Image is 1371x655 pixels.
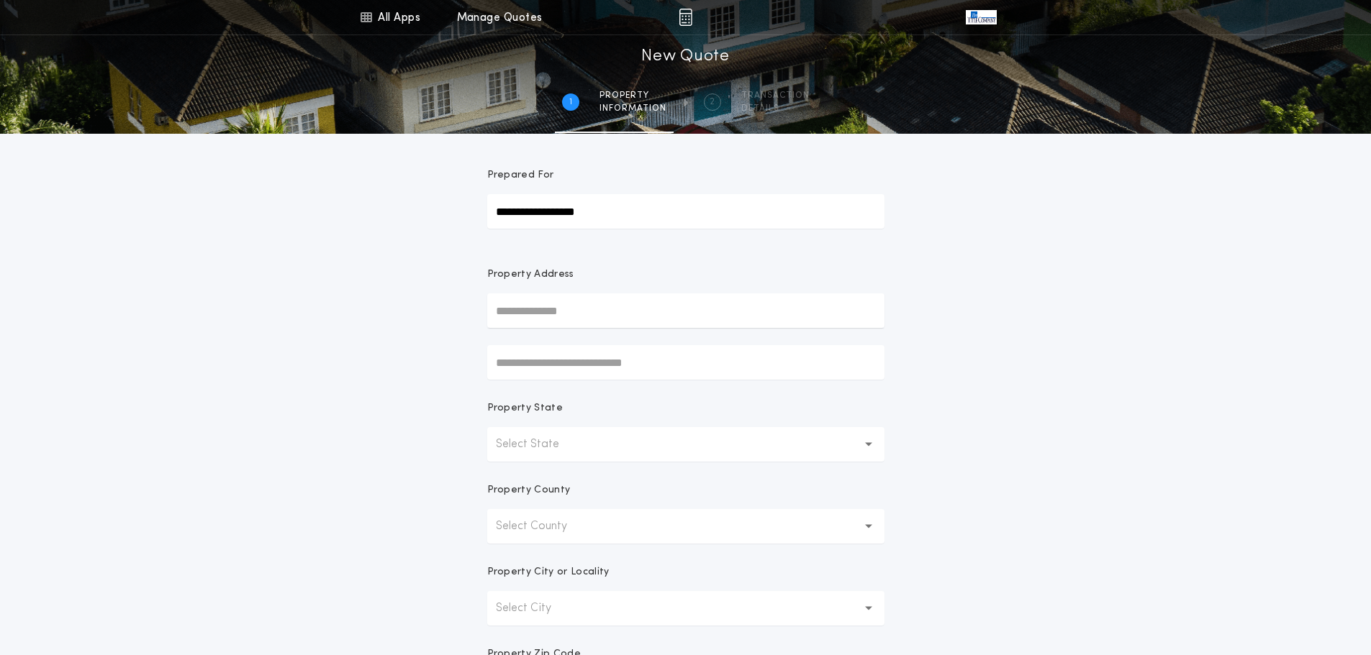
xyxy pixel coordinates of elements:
[487,194,884,229] input: Prepared For
[966,10,996,24] img: vs-icon
[496,518,590,535] p: Select County
[496,600,574,617] p: Select City
[599,90,666,101] span: Property
[710,96,715,108] h2: 2
[741,103,810,114] span: details
[496,436,582,453] p: Select State
[487,591,884,626] button: Select City
[487,509,884,544] button: Select County
[487,565,610,580] p: Property City or Locality
[679,9,692,26] img: img
[741,90,810,101] span: Transaction
[487,427,884,462] button: Select State
[487,267,884,282] p: Property Address
[487,483,571,498] p: Property County
[641,45,729,68] h1: New Quote
[569,96,572,108] h2: 1
[487,401,563,416] p: Property State
[599,103,666,114] span: information
[487,168,554,183] p: Prepared For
